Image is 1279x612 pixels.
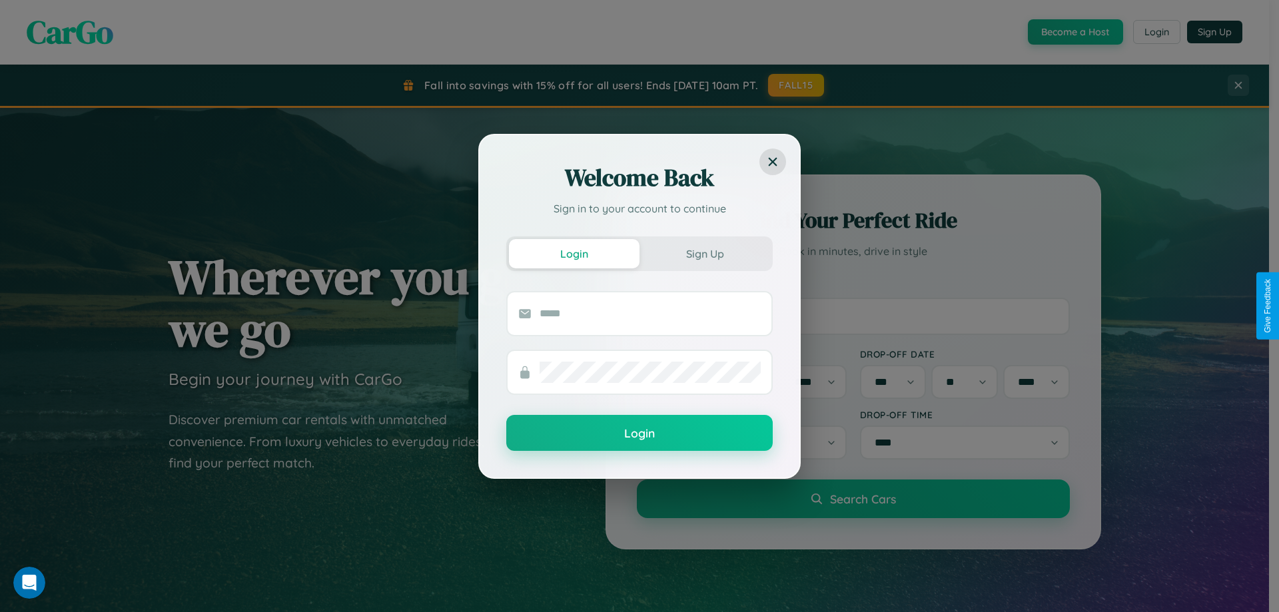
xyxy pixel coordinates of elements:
[1263,279,1272,333] div: Give Feedback
[506,162,773,194] h2: Welcome Back
[509,239,639,268] button: Login
[506,200,773,216] p: Sign in to your account to continue
[506,415,773,451] button: Login
[13,567,45,599] iframe: Intercom live chat
[639,239,770,268] button: Sign Up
